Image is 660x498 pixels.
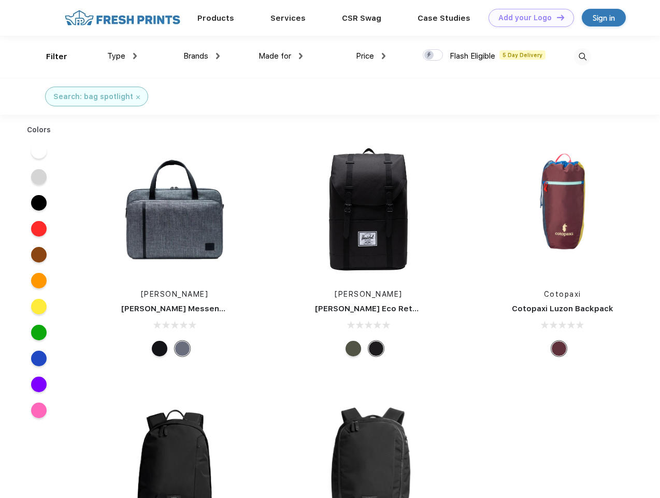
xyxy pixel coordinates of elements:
div: Forest [346,341,361,356]
a: Cotopaxi [544,290,581,298]
a: Products [197,13,234,23]
a: [PERSON_NAME] Messenger [121,304,233,313]
span: Type [107,51,125,61]
span: Flash Eligible [450,51,495,61]
div: Add your Logo [498,13,552,22]
img: desktop_search.svg [574,48,591,65]
span: 5 Day Delivery [499,50,546,60]
img: dropdown.png [382,53,385,59]
div: Sign in [593,12,615,24]
img: dropdown.png [299,53,303,59]
div: Filter [46,51,67,63]
div: Search: bag spotlight [53,91,133,102]
img: func=resize&h=266 [299,141,437,279]
span: Price [356,51,374,61]
div: Surprise [551,341,567,356]
span: Brands [183,51,208,61]
a: [PERSON_NAME] [335,290,403,298]
img: fo%20logo%202.webp [62,9,183,27]
div: Black [368,341,384,356]
a: Sign in [582,9,626,26]
a: [PERSON_NAME] [141,290,209,298]
span: Made for [259,51,291,61]
img: dropdown.png [133,53,137,59]
img: func=resize&h=266 [106,141,243,279]
img: dropdown.png [216,53,220,59]
img: func=resize&h=266 [494,141,632,279]
a: [PERSON_NAME] Eco Retreat 15" Computer Backpack [315,304,527,313]
a: Cotopaxi Luzon Backpack [512,304,613,313]
img: filter_cancel.svg [136,95,140,99]
div: Black [152,341,167,356]
div: Raven Crosshatch [175,341,190,356]
div: Colors [19,125,59,135]
img: DT [557,15,564,20]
